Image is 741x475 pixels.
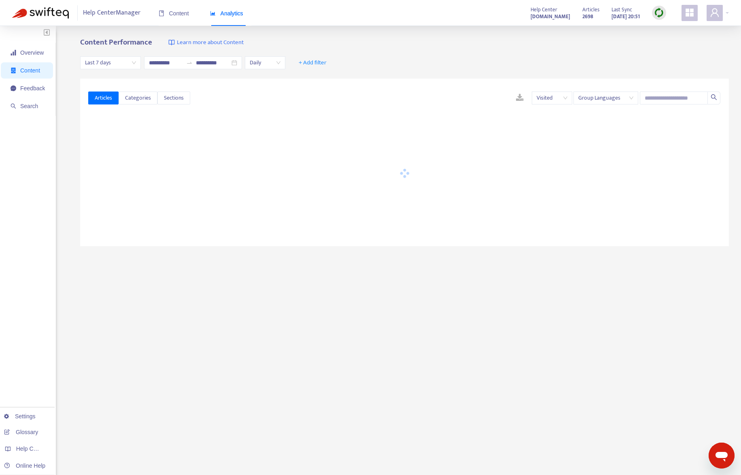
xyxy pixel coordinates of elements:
[177,38,244,47] span: Learn more about Content
[711,94,717,100] span: search
[531,12,570,21] a: [DOMAIN_NAME]
[710,8,720,17] span: user
[4,429,38,435] a: Glossary
[20,49,44,56] span: Overview
[582,5,599,14] span: Articles
[578,92,633,104] span: Group Languages
[531,5,557,14] span: Help Center
[611,12,640,21] strong: [DATE] 20:51
[186,60,193,66] span: to
[4,413,36,420] a: Settings
[83,5,140,21] span: Help Center Manager
[11,68,16,73] span: container
[299,58,327,68] span: + Add filter
[20,103,38,109] span: Search
[250,57,280,69] span: Daily
[20,67,40,74] span: Content
[210,11,216,16] span: area-chart
[16,445,49,452] span: Help Centers
[293,56,333,69] button: + Add filter
[11,85,16,91] span: message
[685,8,694,17] span: appstore
[80,36,152,49] b: Content Performance
[537,92,567,104] span: Visited
[210,10,243,17] span: Analytics
[159,10,189,17] span: Content
[157,92,190,104] button: Sections
[125,94,151,102] span: Categories
[95,94,112,102] span: Articles
[12,7,69,19] img: Swifteq
[159,11,164,16] span: book
[164,94,184,102] span: Sections
[88,92,119,104] button: Articles
[4,462,45,469] a: Online Help
[611,5,632,14] span: Last Sync
[119,92,157,104] button: Categories
[186,60,193,66] span: swap-right
[11,50,16,55] span: signal
[582,12,593,21] strong: 2698
[654,8,664,18] img: sync.dc5367851b00ba804db3.png
[85,57,136,69] span: Last 7 days
[709,443,735,469] iframe: Button to launch messaging window
[11,103,16,109] span: search
[168,38,244,47] a: Learn more about Content
[20,85,45,92] span: Feedback
[168,39,175,46] img: image-link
